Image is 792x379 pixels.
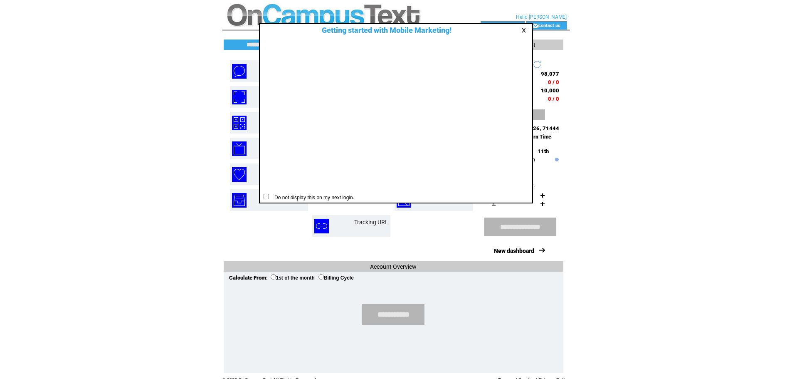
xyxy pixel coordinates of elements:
[370,263,417,270] span: Account Overview
[521,134,551,140] span: Eastern Time
[538,148,549,154] span: 11th
[354,219,388,225] a: Tracking URL
[232,64,247,79] img: text-blast.png
[548,79,559,85] span: 0 / 0
[271,274,276,280] input: 1st of the month
[232,90,247,104] img: mobile-coupons.png
[318,275,354,281] label: Billing Cycle
[541,87,559,94] span: 10,000
[548,96,559,102] span: 0 / 0
[516,14,567,20] span: Hello [PERSON_NAME]
[313,26,452,35] span: Getting started with Mobile Marketing!
[232,193,247,208] img: inbox.png
[538,22,560,28] a: contact us
[532,22,538,29] img: contact_us_icon.gif
[232,167,247,182] img: birthday-wishes.png
[229,275,268,281] span: Calculate From:
[494,248,534,254] a: New dashboard
[270,195,354,201] span: Do not display this on my next login.
[523,125,559,131] span: 76626, 71444
[541,71,559,77] span: 98,077
[318,274,324,280] input: Billing Cycle
[493,22,499,29] img: account_icon.gif
[553,158,559,161] img: help.gif
[314,219,329,233] img: tracking-url.png
[232,116,247,130] img: qr-codes.png
[271,275,315,281] label: 1st of the month
[492,201,496,207] span: 2.
[232,141,247,156] img: text-to-screen.png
